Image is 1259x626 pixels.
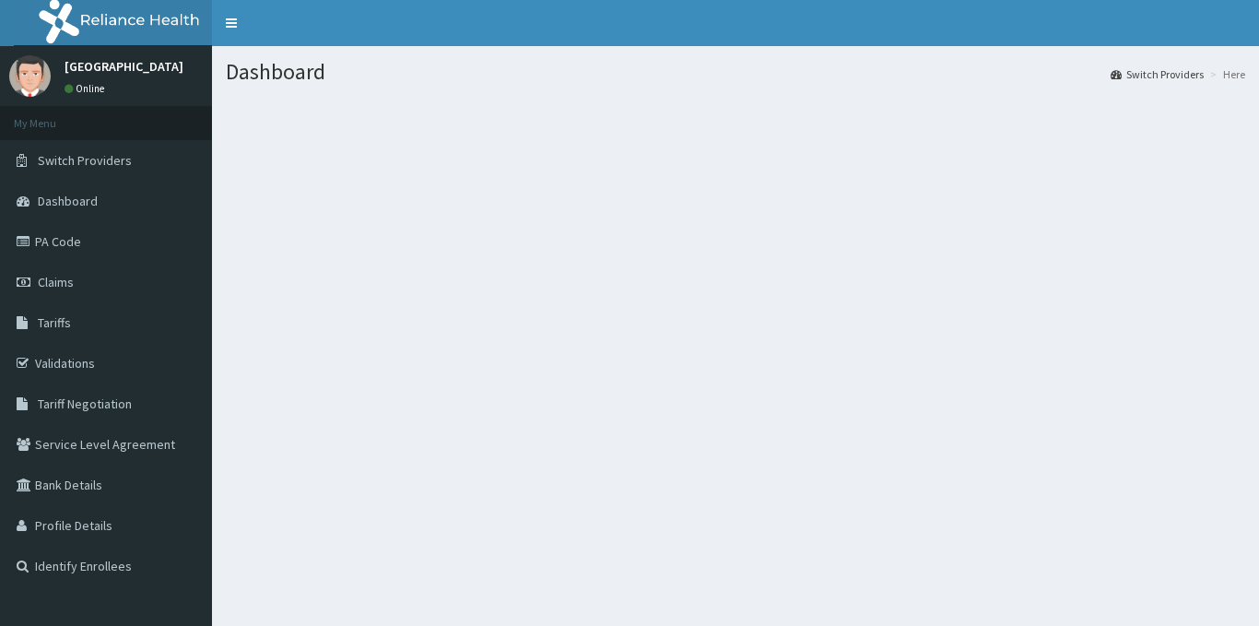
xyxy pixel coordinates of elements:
[38,274,74,290] span: Claims
[38,396,132,412] span: Tariff Negotiation
[65,82,109,95] a: Online
[9,55,51,97] img: User Image
[38,152,132,169] span: Switch Providers
[1111,66,1204,82] a: Switch Providers
[226,60,1245,84] h1: Dashboard
[38,314,71,331] span: Tariffs
[38,193,98,209] span: Dashboard
[1206,66,1245,82] li: Here
[65,60,183,73] p: [GEOGRAPHIC_DATA]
